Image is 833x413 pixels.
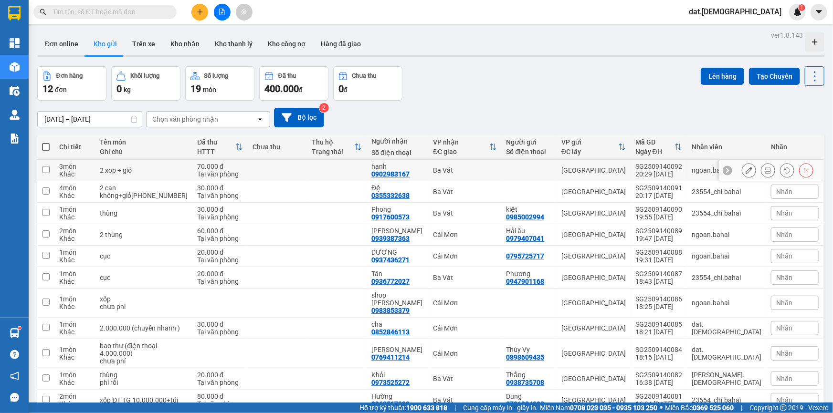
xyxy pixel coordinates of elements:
div: Chọn văn phòng nhận [152,114,218,124]
span: Nhãn [776,209,792,217]
div: Thúy Vy [506,346,552,353]
div: 19:55 [DATE] [635,213,682,221]
span: Miền Nam [540,403,657,413]
div: 18:21 [DATE] [635,328,682,336]
div: Đã thu [278,72,296,79]
svg: open [256,115,264,123]
div: 0936772027 [371,278,410,285]
div: Khác [59,379,90,386]
div: Ba Vát [433,396,497,404]
span: plus [197,9,203,15]
button: Tạo Chuyến [749,68,800,85]
span: Nhãn [776,396,792,404]
div: chưa phi [100,303,188,310]
input: Select a date range. [38,112,142,127]
div: 0898609435 [506,353,545,361]
div: Khác [59,192,90,199]
div: Nhân viên [692,143,761,151]
div: phí rồi [100,379,188,386]
div: [GEOGRAPHIC_DATA] [561,209,626,217]
div: 2 món [59,227,90,235]
button: Kho gửi [86,32,125,55]
span: 1 [800,4,803,11]
button: Đã thu400.000đ [259,66,328,101]
sup: 1 [18,327,21,330]
div: 1 món [59,206,90,213]
span: 400.000 [264,83,299,94]
div: 2.000.000 (chuyển nhanh ) [100,324,188,332]
span: message [10,393,19,402]
div: [GEOGRAPHIC_DATA] [561,252,626,260]
div: 0985002994 [506,213,545,221]
div: ĐC giao [433,148,489,155]
button: file-add [214,4,231,21]
div: 1 món [59,346,90,353]
img: logo-vxr [8,6,21,21]
div: ngoan.bahai [692,299,761,307]
div: [DATE] 19:47 [111,62,189,73]
div: 0902983167 [371,170,410,178]
button: plus [191,4,208,21]
div: SG2509140089 [635,227,682,235]
button: caret-down [811,4,827,21]
div: SG2509140087 [635,270,682,278]
span: search [40,9,46,15]
div: DƯƠNG [371,248,423,256]
button: Kho công nợ [260,32,313,55]
div: 0983853379 [371,307,410,314]
div: Khối lượng [130,72,159,79]
span: Cung cấp máy in - giấy in: [463,403,538,413]
span: Nhãn [776,188,792,196]
div: Ba Vát [433,274,497,281]
span: Nhãn [776,231,792,238]
div: Tên hàng: 2 thùng ( : 2 ) [8,21,189,32]
div: 0979407041 [506,235,545,242]
div: 20.000 đ [197,270,243,278]
div: Khác [59,278,90,285]
div: Tại văn phòng [197,235,243,242]
span: 0 [116,83,122,94]
span: file-add [219,9,225,15]
div: cục [100,274,188,281]
span: Nhãn [776,324,792,332]
strong: 0369 525 060 [693,404,734,412]
div: [GEOGRAPHIC_DATA] [561,324,626,332]
div: SG2509140081 [635,392,682,400]
div: 0968517093 [371,400,410,408]
button: Kho nhận [163,32,207,55]
span: 0 [338,83,344,94]
div: Người nhận [371,137,423,145]
div: 30.000 đ [197,320,243,328]
div: [GEOGRAPHIC_DATA] [561,274,626,281]
div: 0852846113 [371,328,410,336]
div: Hường [371,392,423,400]
span: 19 [190,83,201,94]
div: dat.bahai [692,346,761,361]
div: Tại văn phòng [197,379,243,386]
div: xốp [100,295,188,303]
div: Khác [59,256,90,264]
div: thùng [100,371,188,379]
div: Tại văn phòng [197,400,243,408]
div: Trạng thái [312,148,354,155]
div: [GEOGRAPHIC_DATA] [561,231,626,238]
img: icon-new-feature [793,8,802,16]
div: 23554_chi.bahai [692,396,761,404]
span: Nhãn [776,299,792,307]
div: Tại văn phòng [197,256,243,264]
div: Sửa đơn hàng [742,163,756,177]
div: SG2509140088 [635,248,682,256]
img: warehouse-icon [10,110,20,120]
div: Khác [59,213,90,221]
div: Chưa thu [352,72,377,79]
div: cha [371,320,423,328]
div: Nhãn [771,143,819,151]
div: 70.000 đ [197,163,243,170]
div: 20.000 đ [197,248,243,256]
div: Minh Dân [371,346,423,353]
div: Khác [59,170,90,178]
div: Ba Vát [433,209,497,217]
div: Đã thu [197,138,235,146]
div: 0973525272 [371,379,410,386]
button: Số lượng19món [185,66,254,101]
